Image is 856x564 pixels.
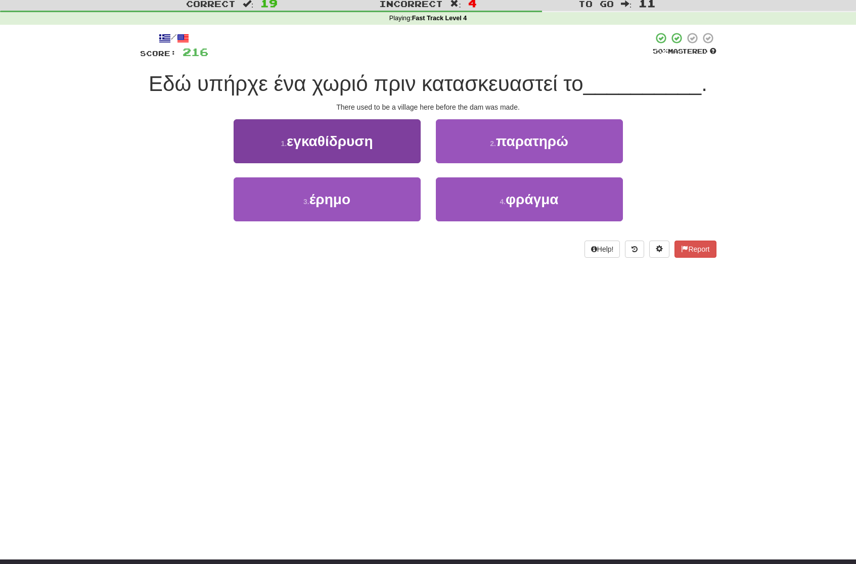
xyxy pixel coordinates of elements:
[674,241,716,258] button: Report
[584,241,620,258] button: Help!
[490,139,496,148] small: 2 .
[653,47,668,55] span: 50 %
[309,192,350,207] span: έρημο
[234,119,421,163] button: 1.εγκαθίδρυση
[436,177,623,221] button: 4.φράγμα
[500,198,506,206] small: 4 .
[287,133,373,149] span: εγκαθίδρυση
[149,72,583,96] span: Εδώ υπήρχε ένα χωριό πριν κατασκευαστεί το
[140,49,176,58] span: Score:
[303,198,309,206] small: 3 .
[140,102,716,112] div: There used to be a village here before the dam was made.
[653,47,716,56] div: Mastered
[183,45,208,58] span: 216
[281,139,287,148] small: 1 .
[625,241,644,258] button: Round history (alt+y)
[412,15,467,22] strong: Fast Track Level 4
[701,72,707,96] span: .
[436,119,623,163] button: 2.παρατηρώ
[583,72,702,96] span: __________
[140,32,208,44] div: /
[234,177,421,221] button: 3.έρημο
[506,192,558,207] span: φράγμα
[496,133,568,149] span: παρατηρώ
